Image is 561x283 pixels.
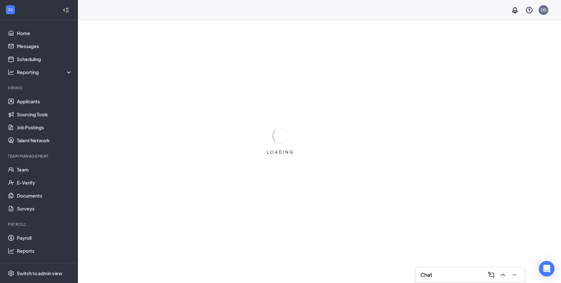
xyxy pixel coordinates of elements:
button: ChevronUp [498,270,508,280]
a: Surveys [17,202,72,215]
a: Team [17,163,72,176]
div: DS [541,7,546,13]
a: Payroll [17,231,72,244]
a: Sourcing Tools [17,108,72,121]
div: Reporting [17,69,73,75]
a: Talent Network [17,134,72,147]
a: Messages [17,40,72,53]
svg: Collapse [63,7,69,13]
svg: Settings [8,270,14,277]
svg: Minimize [511,271,518,279]
a: Reports [17,244,72,257]
button: ComposeMessage [486,270,496,280]
svg: WorkstreamLogo [7,6,14,13]
div: Team Management [8,153,71,159]
svg: ComposeMessage [487,271,495,279]
a: Documents [17,189,72,202]
a: Scheduling [17,53,72,66]
svg: QuestionInfo [525,6,533,14]
h3: Chat [420,271,432,278]
a: Applicants [17,95,72,108]
div: Payroll [8,222,71,227]
a: E-Verify [17,176,72,189]
div: Open Intercom Messenger [539,261,555,277]
svg: ChevronUp [499,271,507,279]
svg: Notifications [511,6,519,14]
div: LOADING [264,149,297,155]
a: Home [17,27,72,40]
svg: Analysis [8,69,14,75]
div: Switch to admin view [17,270,62,277]
button: Minimize [509,270,520,280]
a: Job Postings [17,121,72,134]
div: Hiring [8,85,71,91]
